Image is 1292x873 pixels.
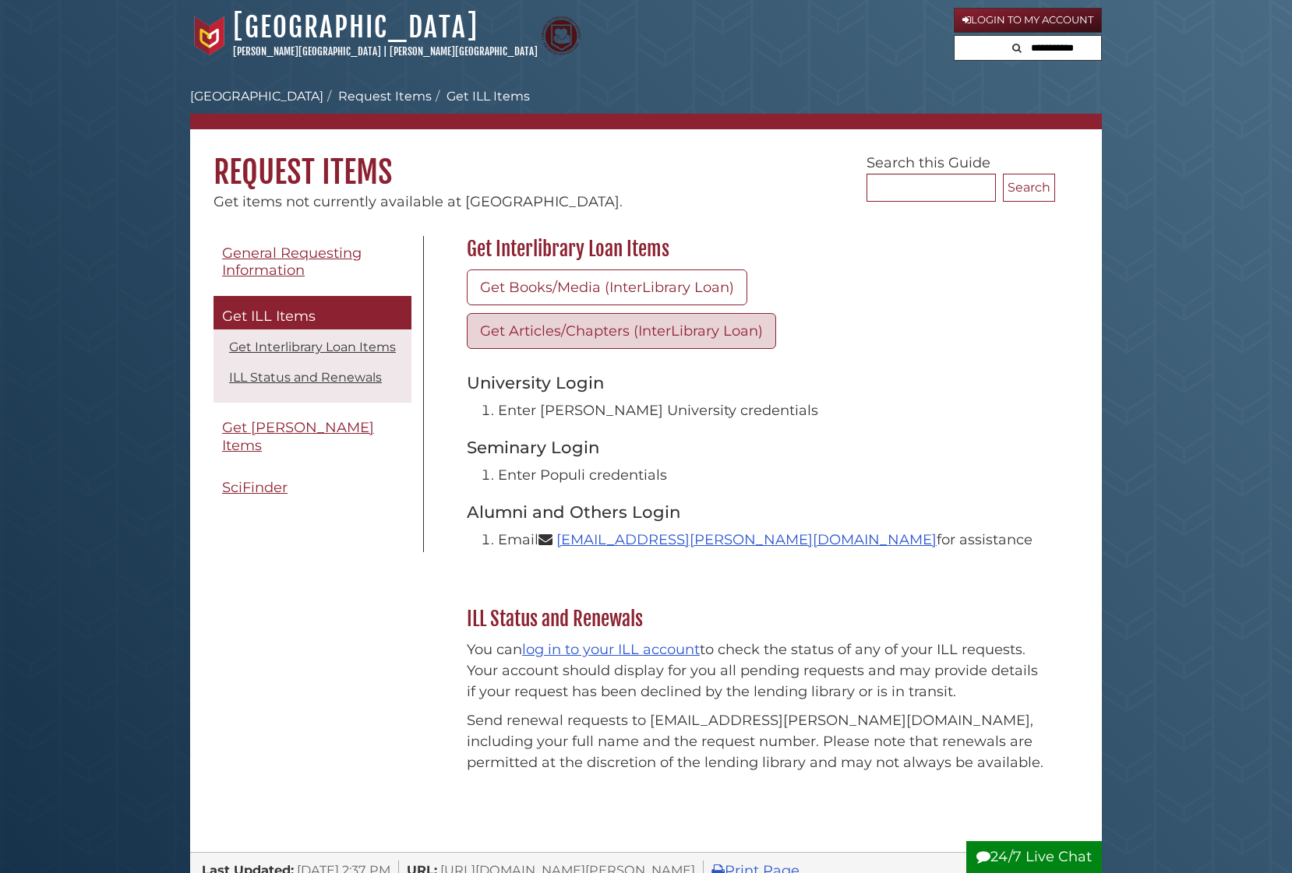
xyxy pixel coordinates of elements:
li: Enter [PERSON_NAME] University credentials [498,400,1047,421]
p: You can to check the status of any of your ILL requests. Your account should display for you all ... [467,639,1047,702]
a: Get Interlibrary Loan Items [229,340,396,354]
a: log in to your ILL account [522,641,700,658]
a: General Requesting Information [214,236,411,288]
a: Get [PERSON_NAME] Items [214,410,411,463]
button: 24/7 Live Chat [966,841,1102,873]
h3: University Login [467,372,1047,392]
a: [PERSON_NAME][GEOGRAPHIC_DATA] [390,45,538,58]
a: Get Books/Media (InterLibrary Loan) [467,269,747,305]
a: Get Articles/Chapters (InterLibrary Loan) [467,313,776,349]
span: Get ILL Items [222,308,316,325]
img: Calvin University [190,16,229,55]
a: ILL Status and Renewals [229,370,382,385]
a: Request Items [338,89,432,104]
nav: breadcrumb [190,87,1102,129]
a: [PERSON_NAME][GEOGRAPHIC_DATA] [233,45,381,58]
a: SciFinder [214,470,411,505]
h1: Request Items [190,129,1102,192]
span: SciFinder [222,479,288,496]
h2: ILL Status and Renewals [459,607,1055,632]
div: Guide Pages [214,236,411,513]
i: Search [1012,43,1022,53]
button: Search [1008,36,1026,57]
h3: Seminary Login [467,437,1047,457]
a: Get ILL Items [214,296,411,330]
p: Send renewal requests to [EMAIL_ADDRESS][PERSON_NAME][DOMAIN_NAME], including your full name and ... [467,710,1047,773]
span: Get [PERSON_NAME] Items [222,419,374,454]
h3: Alumni and Others Login [467,502,1047,522]
li: Get ILL Items [432,87,530,106]
a: [GEOGRAPHIC_DATA] [233,10,478,44]
li: Email for assistance [498,530,1047,551]
a: Login to My Account [954,8,1102,33]
img: Calvin Theological Seminary [542,16,581,55]
span: Get items not currently available at [GEOGRAPHIC_DATA]. [214,193,623,210]
span: General Requesting Information [222,245,362,280]
span: | [383,45,387,58]
li: Enter Populi credentials [498,465,1047,486]
button: Search [1003,174,1055,202]
a: [EMAIL_ADDRESS][PERSON_NAME][DOMAIN_NAME] [556,531,937,548]
a: [GEOGRAPHIC_DATA] [190,89,323,104]
h2: Get Interlibrary Loan Items [459,237,1055,262]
